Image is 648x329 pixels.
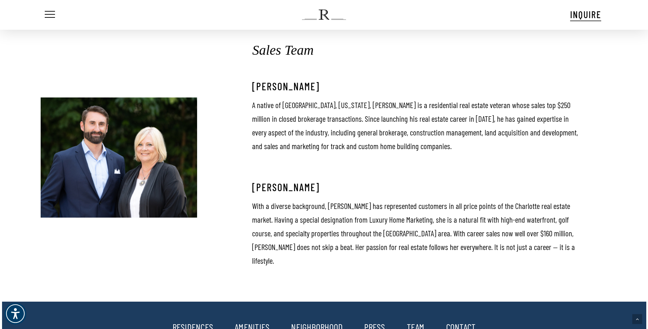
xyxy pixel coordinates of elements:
[252,199,581,267] p: With a diverse background, [PERSON_NAME] has represented customers in all price points of the Cha...
[252,98,581,153] p: A native of [GEOGRAPHIC_DATA], [US_STATE], [PERSON_NAME] is a residential real estate veteran who...
[252,40,581,61] h2: Sales Team
[4,303,26,325] div: Accessibility Menu
[570,9,601,20] span: INQUIRE
[570,8,601,21] a: INQUIRE
[302,10,346,20] img: The Regent
[632,314,642,324] a: Back to top
[252,82,581,90] h3: [PERSON_NAME]
[43,11,55,18] a: Navigation Menu
[252,183,581,191] h3: [PERSON_NAME]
